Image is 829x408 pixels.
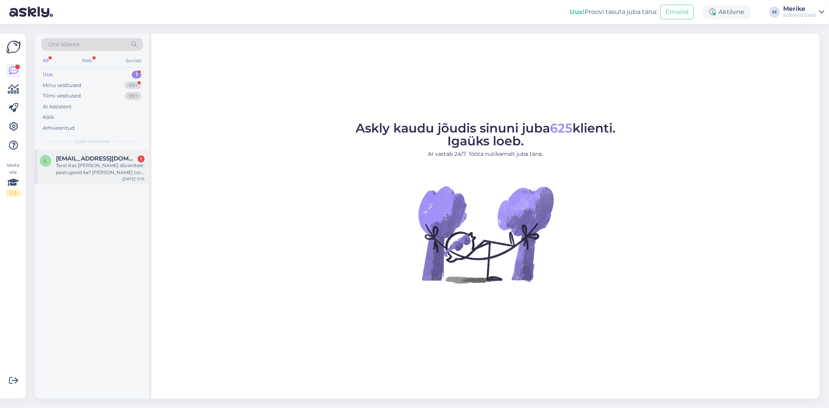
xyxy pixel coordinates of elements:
div: Kõik [43,113,54,121]
span: Uued vestlused [74,138,110,145]
span: ly.villo@ttu.ee [56,155,137,162]
div: 99+ [125,92,141,100]
div: Arhiveeritud [43,124,75,132]
div: Web [80,56,94,66]
span: 625 [550,120,572,136]
div: Proovi tasuta juba täna: [570,7,657,17]
div: Minu vestlused [43,82,81,89]
img: Askly Logo [6,40,21,54]
div: Tere! Kas [PERSON_NAME] diivanitele peatugesid ka? [PERSON_NAME] tore [PERSON_NAME] diivan, aga m... [56,162,145,176]
div: 1 [138,155,145,162]
div: Vaata siia [6,162,20,197]
div: Socials [124,56,143,66]
div: Softrend Eesti [783,12,816,18]
div: 99+ [125,82,141,89]
div: Merike [783,6,816,12]
span: Otsi kliente [48,40,79,49]
div: M [769,7,780,17]
div: Tiimi vestlused [43,92,81,100]
div: [DATE] 11:15 [122,176,145,182]
div: 1 / 3 [6,190,20,197]
div: Aktiivne [703,5,750,19]
div: Uus [43,71,53,78]
img: No Chat active [416,164,556,304]
a: MerikeSoftrend Eesti [783,6,824,18]
b: Uus! [570,8,585,16]
div: All [41,56,50,66]
button: Emailid [660,5,694,19]
span: Askly kaudu jõudis sinuni juba klienti. Igaüks loeb. [356,120,616,148]
span: l [44,158,47,164]
p: AI vastab 24/7. Tööta nutikamalt juba täna. [356,150,616,158]
div: AI Assistent [43,103,72,111]
div: 1 [132,71,141,78]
